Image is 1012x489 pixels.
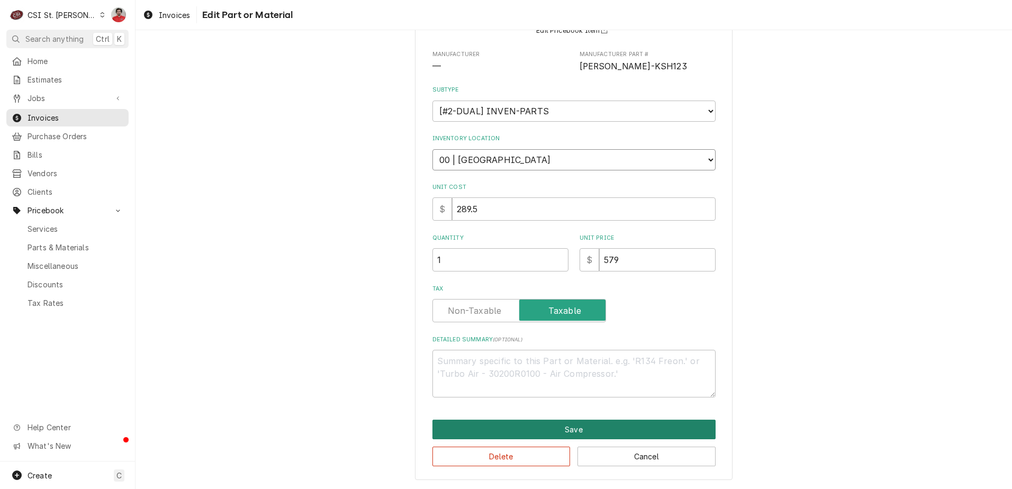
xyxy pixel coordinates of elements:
[10,7,24,22] div: CSI St. Louis's Avatar
[25,33,84,44] span: Search anything
[28,186,123,197] span: Clients
[28,422,122,433] span: Help Center
[28,74,123,85] span: Estimates
[432,439,716,466] div: Button Group Row
[432,336,716,344] label: Detailed Summary
[6,239,129,256] a: Parts & Materials
[6,183,129,201] a: Clients
[111,7,126,22] div: NF
[6,128,129,145] a: Purchase Orders
[432,61,441,71] span: —
[493,337,522,342] span: ( optional )
[28,149,123,160] span: Bills
[28,223,123,234] span: Services
[432,86,716,94] label: Subtype
[28,112,123,123] span: Invoices
[28,93,107,104] span: Jobs
[580,61,687,71] span: [PERSON_NAME]-KSH123
[199,8,293,22] span: Edit Part or Material
[159,10,190,21] span: Invoices
[580,60,716,73] span: Manufacturer Part #
[28,471,52,480] span: Create
[6,165,129,182] a: Vendors
[432,197,452,221] div: $
[28,131,123,142] span: Purchase Orders
[28,297,123,309] span: Tax Rates
[432,50,568,73] div: Manufacturer
[577,447,716,466] button: Cancel
[432,285,716,322] div: Tax
[139,6,194,24] a: Invoices
[535,24,613,38] button: Edit Pricebook Item
[6,437,129,455] a: Go to What's New
[432,420,716,439] div: Button Group Row
[96,33,110,44] span: Ctrl
[10,7,24,22] div: C
[432,336,716,397] div: Detailed Summary
[6,202,129,219] a: Go to Pricebook
[432,447,571,466] button: Delete
[28,56,123,67] span: Home
[6,30,129,48] button: Search anythingCtrlK
[580,234,716,271] div: [object Object]
[432,420,716,439] button: Save
[28,168,123,179] span: Vendors
[432,234,568,271] div: [object Object]
[6,89,129,107] a: Go to Jobs
[432,134,716,143] label: Inventory Location
[6,109,129,126] a: Invoices
[28,10,96,21] div: CSI St. [PERSON_NAME]
[432,60,568,73] span: Manufacturer
[432,183,716,192] label: Unit Cost
[6,220,129,238] a: Services
[6,276,129,293] a: Discounts
[432,134,716,170] div: Inventory Location
[6,52,129,70] a: Home
[432,86,716,121] div: Subtype
[580,50,716,73] div: Manufacturer Part #
[111,7,126,22] div: Nicholas Faubert's Avatar
[432,234,568,242] label: Quantity
[6,294,129,312] a: Tax Rates
[432,285,716,293] label: Tax
[6,419,129,436] a: Go to Help Center
[6,71,129,88] a: Estimates
[28,242,123,253] span: Parts & Materials
[6,257,129,275] a: Miscellaneous
[580,50,716,59] span: Manufacturer Part #
[28,440,122,451] span: What's New
[580,248,599,271] div: $
[28,279,123,290] span: Discounts
[432,50,568,59] span: Manufacturer
[432,183,716,221] div: Unit Cost
[117,33,122,44] span: K
[432,420,716,466] div: Button Group
[580,234,716,242] label: Unit Price
[28,205,107,216] span: Pricebook
[116,470,122,481] span: C
[6,146,129,164] a: Bills
[28,260,123,271] span: Miscellaneous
